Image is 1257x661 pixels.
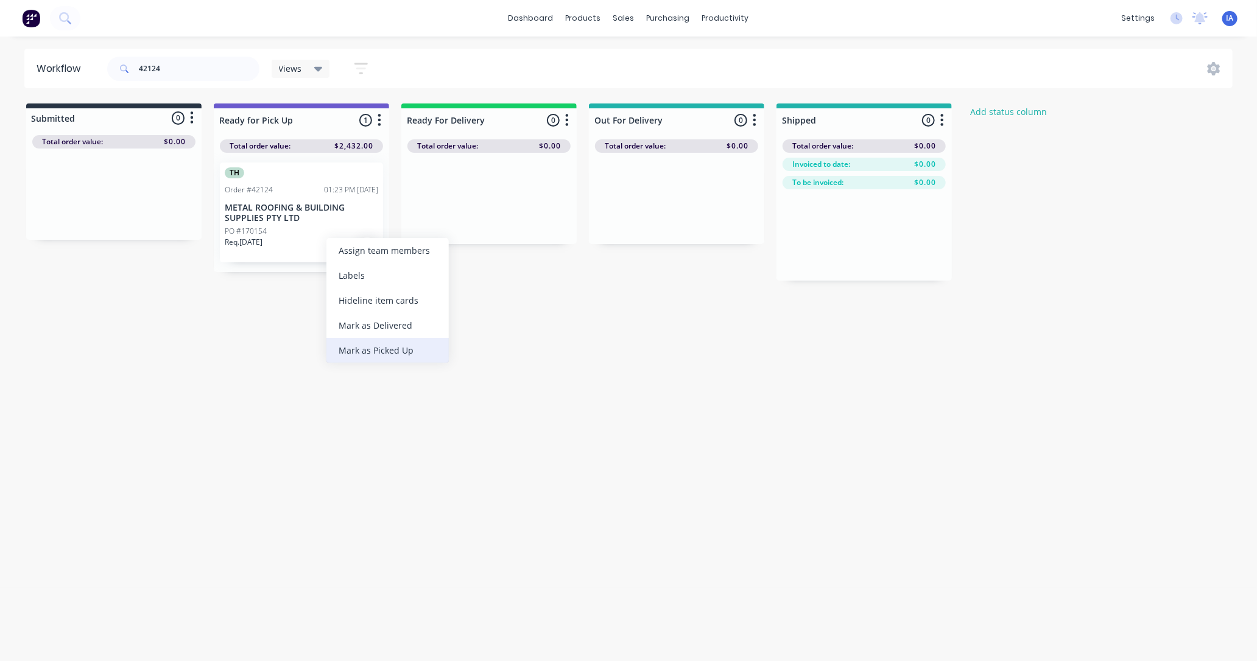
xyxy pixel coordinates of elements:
button: Add status column [964,103,1054,120]
span: $0.00 [914,159,936,170]
div: Order #42124 [225,184,273,195]
span: To be invoiced: [792,177,843,188]
span: Total order value: [605,141,666,152]
div: PU [357,237,377,257]
span: $0.00 [539,141,561,152]
a: dashboard [502,9,560,27]
span: $2,432.00 [334,141,373,152]
div: Mark as Delivered [326,313,449,338]
div: sales [607,9,641,27]
div: Hide line item cards [326,288,449,313]
p: METAL ROOFING & BUILDING SUPPLIES PTY LTD [225,203,378,223]
div: Labels [326,263,449,288]
p: Req. [DATE] [225,237,262,248]
span: IA [1227,13,1234,24]
span: $0.00 [914,141,936,152]
p: PO #170154 [225,226,267,237]
div: Mark as Picked Up [326,338,449,363]
span: $0.00 [914,177,936,188]
span: Invoiced to date: [792,159,850,170]
span: Total order value: [42,136,103,147]
span: Total order value: [230,141,290,152]
span: $0.00 [727,141,748,152]
div: TH [225,167,244,178]
img: Factory [22,9,40,27]
div: Workflow [37,61,86,76]
div: Assign team members [326,238,449,263]
div: THOrder #4212401:23 PM [DATE]METAL ROOFING & BUILDING SUPPLIES PTY LTDPO #170154Req.[DATE]PU [220,163,383,262]
span: Total order value: [417,141,478,152]
div: purchasing [641,9,696,27]
span: Total order value: [792,141,853,152]
div: products [560,9,607,27]
div: 01:23 PM [DATE] [324,184,378,195]
input: Search for orders... [139,57,259,81]
div: productivity [696,9,755,27]
span: Views [279,62,302,75]
span: $0.00 [164,136,186,147]
div: settings [1115,9,1161,27]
